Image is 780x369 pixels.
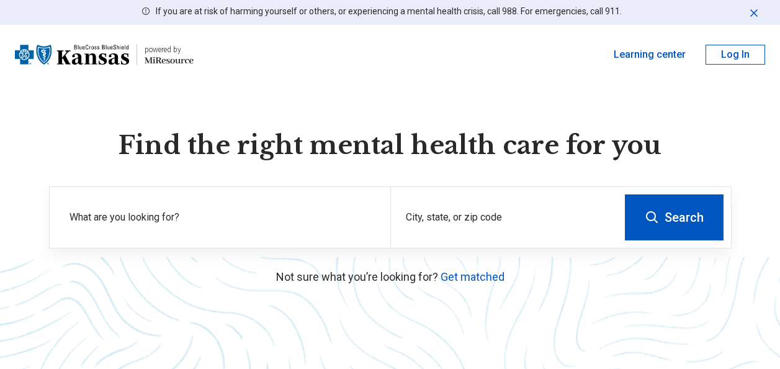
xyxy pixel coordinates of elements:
[156,5,622,18] p: If you are at risk of harming yourself or others, or experiencing a mental health crisis, call 98...
[69,210,375,225] label: What are you looking for?
[441,270,504,283] a: Get matched
[49,268,732,285] p: Not sure what you’re looking for?
[625,194,724,240] button: Search
[748,5,760,20] button: Dismiss
[15,40,194,70] a: Blue Cross Blue Shield Kansaspowered by
[706,45,765,65] button: Log In
[49,129,732,162] h1: Find the right mental health care for you
[614,47,686,62] a: Learning center
[15,40,129,70] img: Blue Cross Blue Shield Kansas
[145,44,194,55] div: powered by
